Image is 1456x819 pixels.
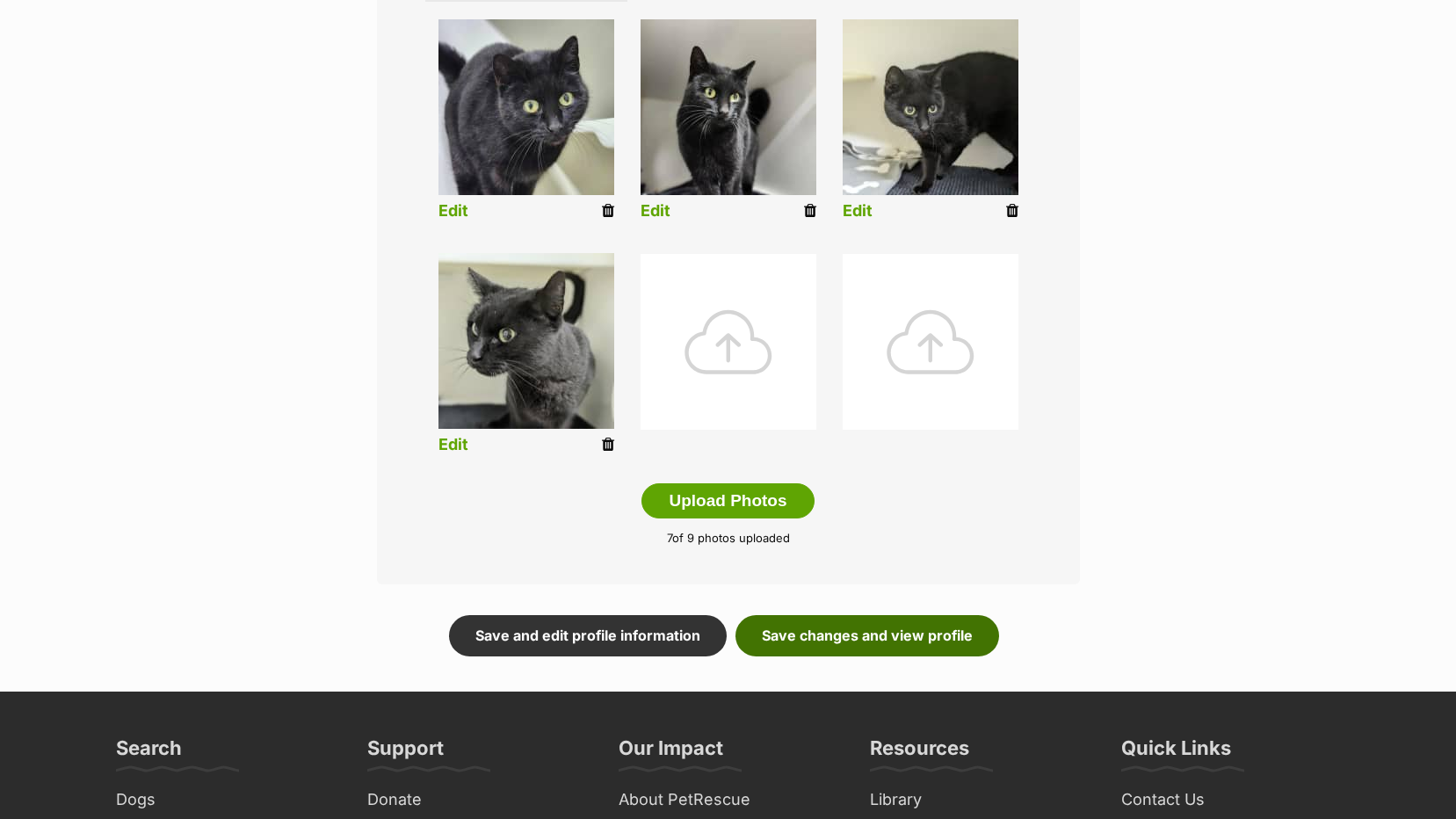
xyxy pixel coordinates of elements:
span: 7 [667,531,672,545]
a: Contact Us [1114,786,1348,814]
button: Upload Photos [641,483,814,518]
a: Edit [438,436,468,454]
a: Save and edit profile information [449,615,727,656]
a: Dogs [109,786,343,814]
h3: Our Impact [619,736,723,771]
img: yijd3i8n9aphojxzuebd.jpg [843,19,1018,195]
a: Edit [641,202,670,221]
img: ved6jtbcylxijvwfs8wt.jpg [438,19,614,195]
img: kpysu5ymh7ypox6t8hpg.jpg [641,19,816,195]
p: of 9 photos uploaded [403,530,1054,547]
h3: Search [116,736,182,771]
a: About PetRescue [612,786,845,814]
a: Edit [843,202,873,221]
h3: Quick Links [1121,736,1231,771]
img: ohc1aumbvhux5xwapgv1.jpg [438,253,614,429]
h3: Resources [870,736,969,771]
a: Edit [438,202,468,221]
a: Library [863,786,1097,814]
h3: Support [367,736,444,771]
a: Donate [360,786,594,814]
a: Save changes and view profile [735,615,999,656]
